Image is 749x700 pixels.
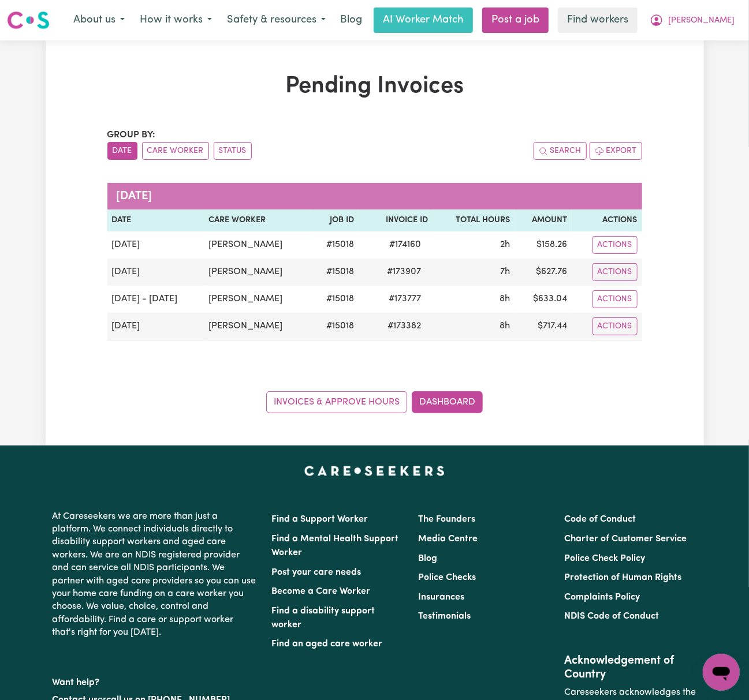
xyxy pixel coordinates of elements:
[132,8,219,32] button: How it works
[564,534,687,544] a: Charter of Customer Service
[359,209,433,231] th: Invoice ID
[418,554,437,563] a: Blog
[564,554,645,563] a: Police Check Policy
[564,612,659,621] a: NDIS Code of Conduct
[107,142,137,160] button: sort invoices by date
[7,10,50,31] img: Careseekers logo
[272,587,371,596] a: Become a Care Worker
[66,8,132,32] button: About us
[482,8,549,33] a: Post a job
[558,8,638,33] a: Find workers
[272,534,399,557] a: Find a Mental Health Support Worker
[564,573,681,582] a: Protection of Human Rights
[703,654,740,691] iframe: Button to launch messaging window
[311,286,359,313] td: # 15018
[593,236,638,254] button: Actions
[107,313,204,340] td: [DATE]
[272,568,362,577] a: Post your care needs
[418,612,471,621] a: Testimonials
[500,294,510,304] span: 8 hours
[107,286,204,313] td: [DATE] - [DATE]
[515,259,572,286] td: $ 627.76
[333,8,369,33] a: Blog
[500,267,510,276] span: 7 hours
[272,639,383,649] a: Find an aged care worker
[107,183,642,209] caption: [DATE]
[311,231,359,259] td: # 15018
[412,391,483,413] a: Dashboard
[107,231,204,259] td: [DATE]
[418,573,476,582] a: Police Checks
[500,321,510,331] span: 8 hours
[53,506,258,644] p: At Careseekers we are more than just a platform. We connect individuals directly to disability su...
[593,263,638,281] button: Actions
[500,240,510,249] span: 2 hours
[107,209,204,231] th: Date
[311,313,359,340] td: # 15018
[564,654,696,682] h2: Acknowledgement of Country
[593,317,638,335] button: Actions
[642,8,742,32] button: My Account
[204,231,311,259] td: [PERSON_NAME]
[7,7,50,33] a: Careseekers logo
[219,8,333,32] button: Safety & resources
[311,259,359,286] td: # 15018
[107,130,156,140] span: Group by:
[214,142,252,160] button: sort invoices by paid status
[515,209,572,231] th: Amount
[266,391,407,413] a: Invoices & Approve Hours
[204,209,311,231] th: Care Worker
[515,231,572,259] td: $ 158.26
[593,290,638,308] button: Actions
[382,238,428,252] span: # 174160
[272,607,375,630] a: Find a disability support worker
[304,466,445,476] a: Careseekers home page
[564,515,636,524] a: Code of Conduct
[590,142,642,160] button: Export
[53,672,258,689] p: Want help?
[204,286,311,313] td: [PERSON_NAME]
[418,534,478,544] a: Media Centre
[381,319,428,333] span: # 173382
[418,515,475,524] a: The Founders
[142,142,209,160] button: sort invoices by care worker
[107,259,204,286] td: [DATE]
[272,515,368,524] a: Find a Support Worker
[534,142,587,160] button: Search
[572,209,642,231] th: Actions
[668,14,735,27] span: [PERSON_NAME]
[204,259,311,286] td: [PERSON_NAME]
[418,593,464,602] a: Insurances
[515,286,572,313] td: $ 633.04
[433,209,515,231] th: Total Hours
[515,313,572,340] td: $ 717.44
[374,8,473,33] a: AI Worker Match
[204,313,311,340] td: [PERSON_NAME]
[564,593,640,602] a: Complaints Policy
[107,73,642,100] h1: Pending Invoices
[311,209,359,231] th: Job ID
[380,265,428,279] span: # 173907
[382,292,428,306] span: # 173777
